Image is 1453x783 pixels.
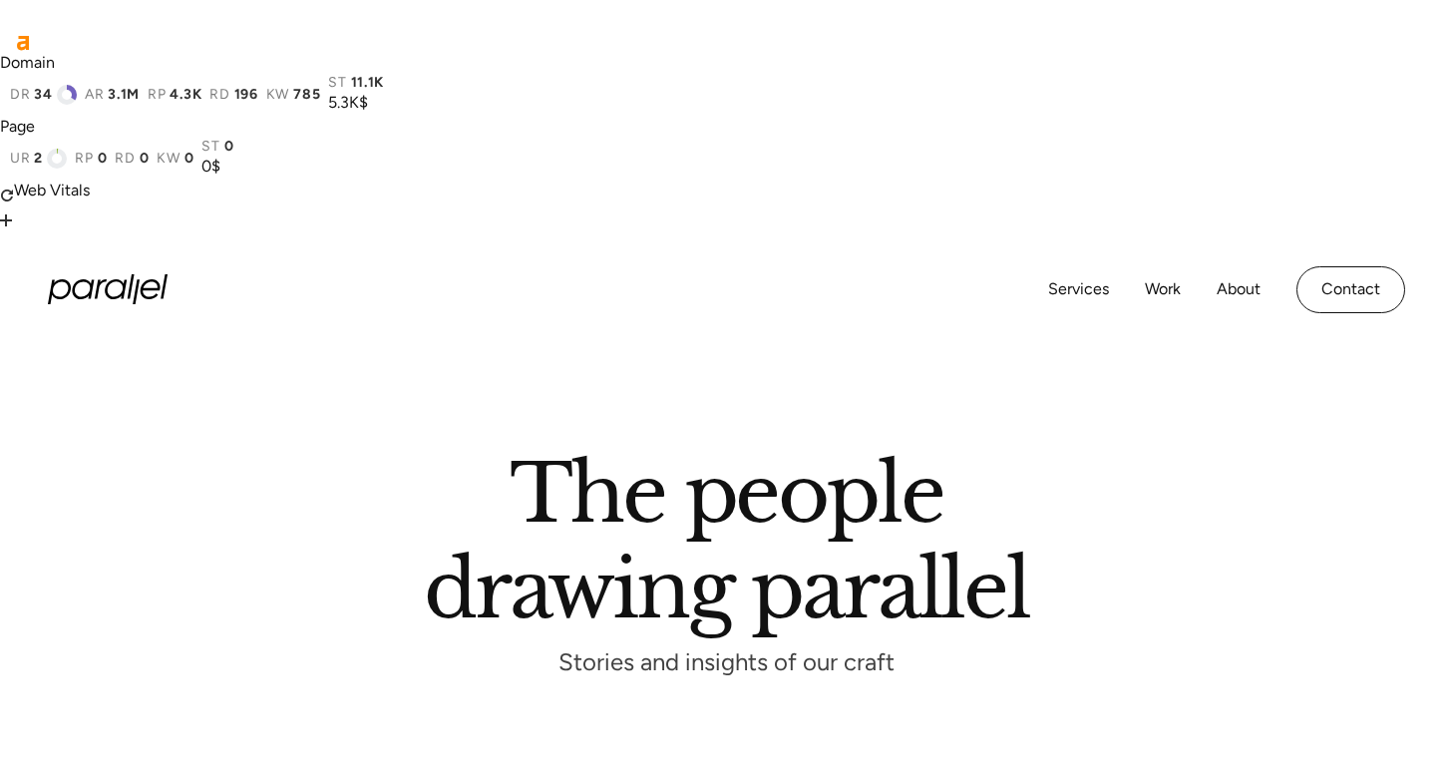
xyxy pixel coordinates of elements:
[293,87,320,103] span: 785
[148,87,166,103] span: rp
[266,87,321,103] a: kw785
[234,87,258,103] span: 196
[266,87,289,103] span: kw
[157,151,193,167] a: kw0
[14,181,90,199] span: Web Vitals
[10,149,67,169] a: ur2
[108,87,140,103] span: 3.1M
[34,151,43,167] span: 2
[85,87,104,103] span: ar
[1145,275,1181,304] a: Work
[201,155,233,179] div: 0$
[157,151,180,167] span: kw
[48,274,168,304] a: home
[140,151,150,167] span: 0
[1217,275,1261,304] a: About
[34,87,52,103] span: 34
[201,139,233,155] a: st0
[424,465,1029,618] h1: The people drawing parallel
[328,91,384,115] div: 5.3K$
[85,87,140,103] a: ar3.1M
[328,75,346,91] span: st
[98,151,108,167] span: 0
[209,87,258,103] a: rd196
[184,151,194,167] span: 0
[75,151,93,167] span: rp
[201,139,219,155] span: st
[351,75,385,91] span: 11.1K
[170,87,201,103] span: 4.3K
[115,151,135,167] span: rd
[10,87,30,103] span: dr
[10,151,30,167] span: ur
[1048,275,1109,304] a: Services
[148,87,201,103] a: rp4.3K
[209,87,229,103] span: rd
[115,151,149,167] a: rd0
[224,139,234,155] span: 0
[75,151,107,167] a: rp0
[558,653,895,677] p: Stories and insights of our craft
[1296,266,1405,313] a: Contact
[10,85,77,105] a: dr34
[328,75,384,91] a: st11.1K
